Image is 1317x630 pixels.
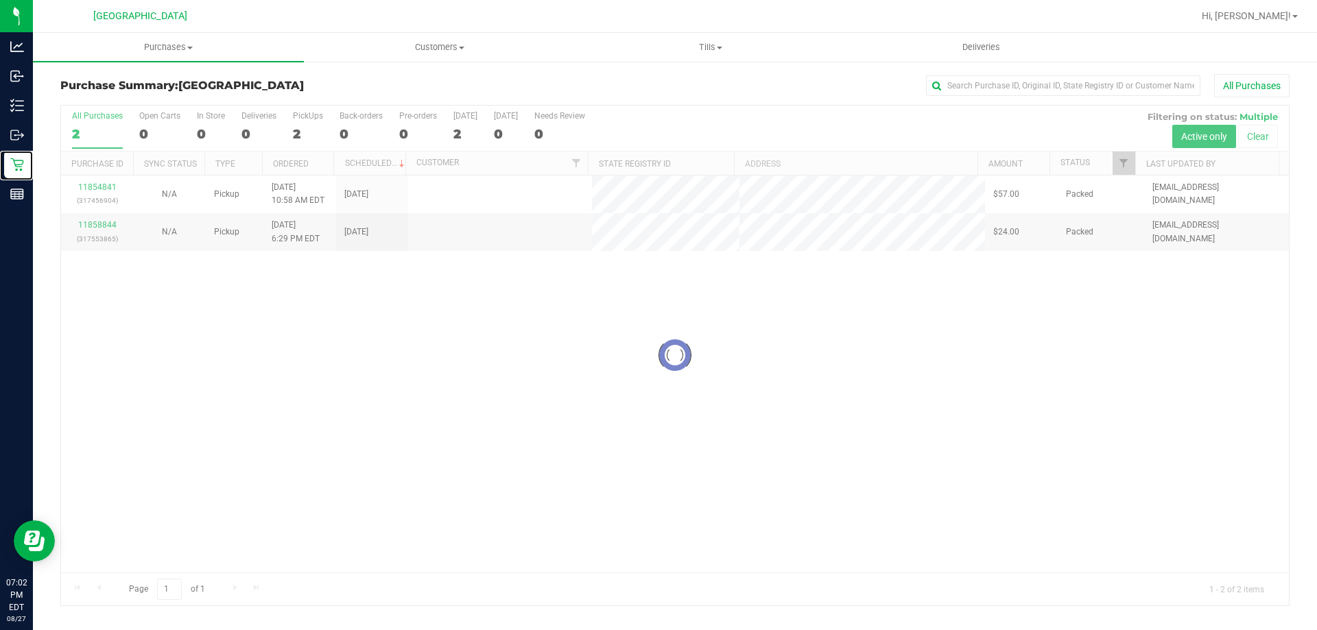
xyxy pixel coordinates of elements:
[1214,74,1290,97] button: All Purchases
[60,80,470,92] h3: Purchase Summary:
[846,33,1117,62] a: Deliveries
[304,33,575,62] a: Customers
[10,40,24,53] inline-svg: Analytics
[944,41,1019,53] span: Deliveries
[10,187,24,201] inline-svg: Reports
[178,79,304,92] span: [GEOGRAPHIC_DATA]
[93,10,187,22] span: [GEOGRAPHIC_DATA]
[1202,10,1291,21] span: Hi, [PERSON_NAME]!
[10,99,24,112] inline-svg: Inventory
[6,614,27,624] p: 08/27
[33,41,304,53] span: Purchases
[33,33,304,62] a: Purchases
[926,75,1200,96] input: Search Purchase ID, Original ID, State Registry ID or Customer Name...
[305,41,574,53] span: Customers
[6,577,27,614] p: 07:02 PM EDT
[10,69,24,83] inline-svg: Inbound
[10,158,24,171] inline-svg: Retail
[575,33,846,62] a: Tills
[10,128,24,142] inline-svg: Outbound
[576,41,845,53] span: Tills
[14,520,55,561] iframe: Resource center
